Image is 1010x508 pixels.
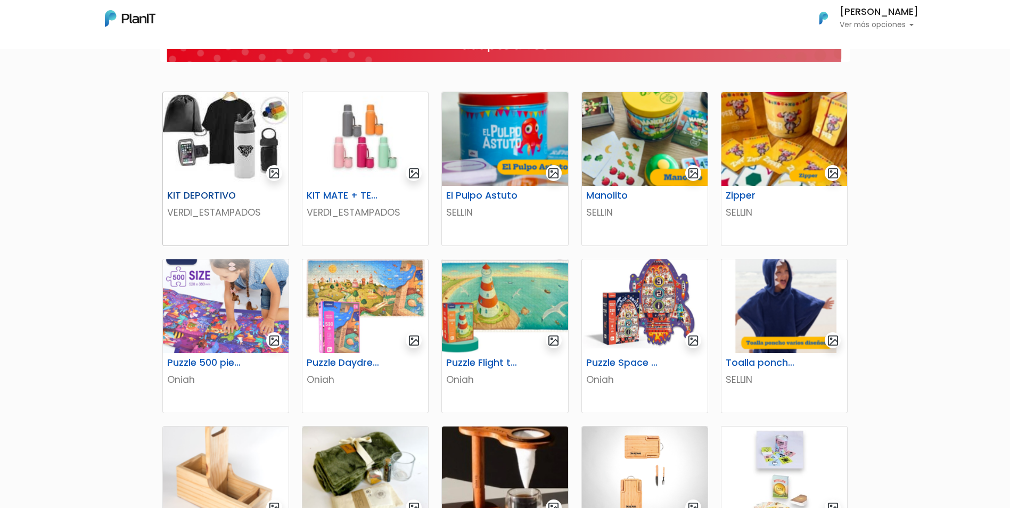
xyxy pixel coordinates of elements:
h6: KIT MATE + TERMO [300,190,387,201]
a: gallery-light El Pulpo Astuto SELLIN [441,92,568,246]
p: Oniah [307,373,424,387]
h6: El Pulpo Astuto [440,190,527,201]
h6: Zipper [719,190,806,201]
img: gallery-light [408,167,420,179]
div: ¿Necesitás ayuda? [55,10,153,31]
a: gallery-light Toalla poncho varios diseños SELLIN [721,259,848,413]
p: Oniah [167,373,284,387]
h6: [PERSON_NAME] [840,7,918,17]
h6: KIT DEPORTIVO [161,190,248,201]
a: gallery-light Puzzle Flight to the horizon Oniah [441,259,568,413]
img: gallery-light [687,167,700,179]
button: PlanIt Logo [PERSON_NAME] Ver más opciones [806,4,918,32]
p: SELLIN [446,206,563,219]
img: thumb_image__53_.png [163,259,289,353]
img: PlanIt Logo [105,10,155,27]
a: gallery-light Puzzle Daydreamer Oniah [302,259,429,413]
a: gallery-light Manolito SELLIN [581,92,708,246]
img: thumb_2000___2000-Photoroom_-_2025-07-02T103351.963.jpg [302,92,428,186]
img: gallery-light [408,334,420,347]
img: gallery-light [268,167,281,179]
img: thumb_image__64_.png [582,259,708,353]
p: Oniah [446,373,563,387]
img: thumb_Captura_de_pantalla_2025-08-04_104830.png [721,259,847,353]
a: gallery-light KIT DEPORTIVO VERDI_ESTAMPADOS [162,92,289,246]
a: gallery-light KIT MATE + TERMO VERDI_ESTAMPADOS [302,92,429,246]
img: thumb_image__55_.png [302,259,428,353]
img: thumb_image__59_.png [442,259,568,353]
p: SELLIN [726,373,843,387]
p: Oniah [586,373,703,387]
img: PlanIt Logo [812,6,835,30]
p: Ver más opciones [840,21,918,29]
a: gallery-light Puzzle Space Rocket Oniah [581,259,708,413]
p: SELLIN [726,206,843,219]
img: gallery-light [268,334,281,347]
img: gallery-light [687,334,700,347]
p: VERDI_ESTAMPADOS [167,206,284,219]
a: gallery-light Zipper SELLIN [721,92,848,246]
img: thumb_Captura_de_pantalla_2025-07-29_104833.png [582,92,708,186]
img: thumb_WhatsApp_Image_2025-05-26_at_09.52.07.jpeg [163,92,289,186]
img: gallery-light [547,334,560,347]
img: gallery-light [827,334,839,347]
img: gallery-light [827,167,839,179]
a: gallery-light Puzzle 500 piezas Oniah [162,259,289,413]
h6: Puzzle 500 piezas [161,357,248,368]
h6: Puzzle Space Rocket [580,357,667,368]
img: thumb_Captura_de_pantalla_2025-07-29_101456.png [442,92,568,186]
h6: Puzzle Flight to the horizon [440,357,527,368]
p: SELLIN [586,206,703,219]
img: thumb_Captura_de_pantalla_2025-07-29_105257.png [721,92,847,186]
h6: Puzzle Daydreamer [300,357,387,368]
h6: Manolito [580,190,667,201]
img: gallery-light [547,167,560,179]
p: VERDI_ESTAMPADOS [307,206,424,219]
h6: Toalla poncho varios diseños [719,357,806,368]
